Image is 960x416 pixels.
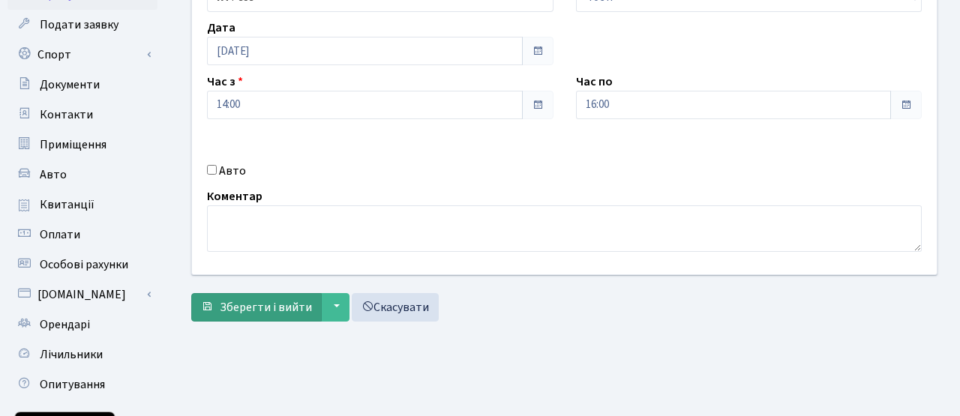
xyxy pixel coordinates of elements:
[7,70,157,100] a: Документи
[40,346,103,363] span: Лічильники
[7,160,157,190] a: Авто
[207,19,235,37] label: Дата
[40,226,80,243] span: Оплати
[7,280,157,310] a: [DOMAIN_NAME]
[7,100,157,130] a: Контакти
[40,76,100,93] span: Документи
[7,190,157,220] a: Квитанції
[7,340,157,370] a: Лічильники
[40,106,93,123] span: Контакти
[576,73,613,91] label: Час по
[7,250,157,280] a: Особові рахунки
[40,166,67,183] span: Авто
[7,310,157,340] a: Орендарі
[191,293,322,322] button: Зберегти і вийти
[220,299,312,316] span: Зберегти і вийти
[219,162,246,180] label: Авто
[7,40,157,70] a: Спорт
[7,130,157,160] a: Приміщення
[40,196,94,213] span: Квитанції
[7,10,157,40] a: Подати заявку
[207,187,262,205] label: Коментар
[7,220,157,250] a: Оплати
[40,16,118,33] span: Подати заявку
[7,370,157,400] a: Опитування
[40,256,128,273] span: Особові рахунки
[40,376,105,393] span: Опитування
[207,73,243,91] label: Час з
[352,293,439,322] a: Скасувати
[40,316,90,333] span: Орендарі
[40,136,106,153] span: Приміщення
